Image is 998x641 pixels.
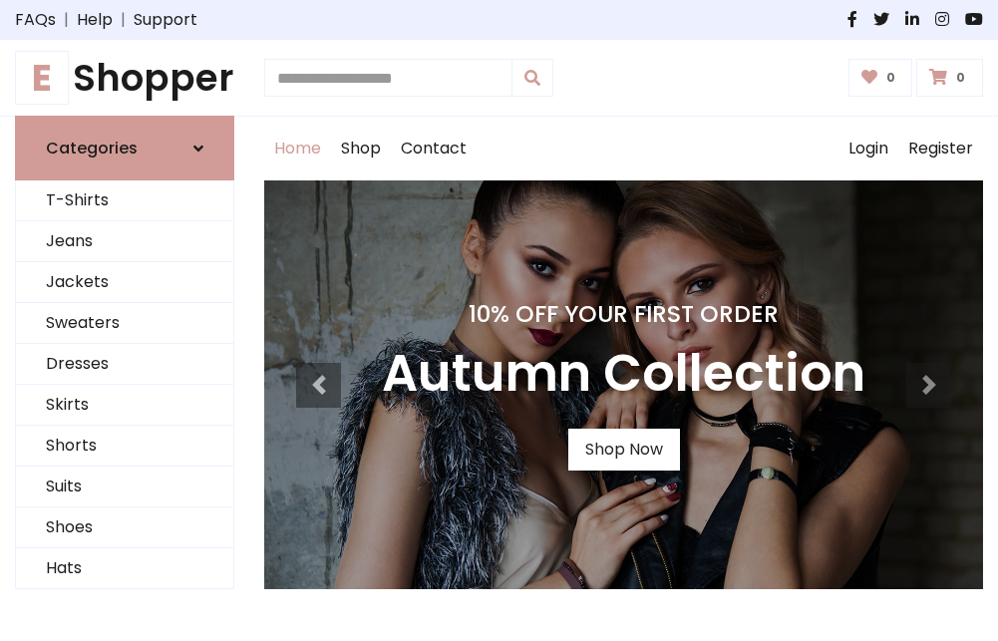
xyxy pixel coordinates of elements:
[77,8,113,32] a: Help
[391,117,477,180] a: Contact
[134,8,197,32] a: Support
[382,300,865,328] h4: 10% Off Your First Order
[264,117,331,180] a: Home
[15,56,234,100] h1: Shopper
[113,8,134,32] span: |
[331,117,391,180] a: Shop
[916,59,983,97] a: 0
[15,56,234,100] a: EShopper
[16,262,233,303] a: Jackets
[46,139,138,158] h6: Categories
[15,51,69,105] span: E
[898,117,983,180] a: Register
[16,507,233,548] a: Shoes
[16,221,233,262] a: Jeans
[16,344,233,385] a: Dresses
[16,385,233,426] a: Skirts
[16,548,233,589] a: Hats
[16,303,233,344] a: Sweaters
[16,426,233,467] a: Shorts
[951,69,970,87] span: 0
[568,429,680,471] a: Shop Now
[56,8,77,32] span: |
[16,467,233,507] a: Suits
[16,180,233,221] a: T-Shirts
[382,344,865,405] h3: Autumn Collection
[15,8,56,32] a: FAQs
[881,69,900,87] span: 0
[838,117,898,180] a: Login
[848,59,913,97] a: 0
[15,116,234,180] a: Categories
